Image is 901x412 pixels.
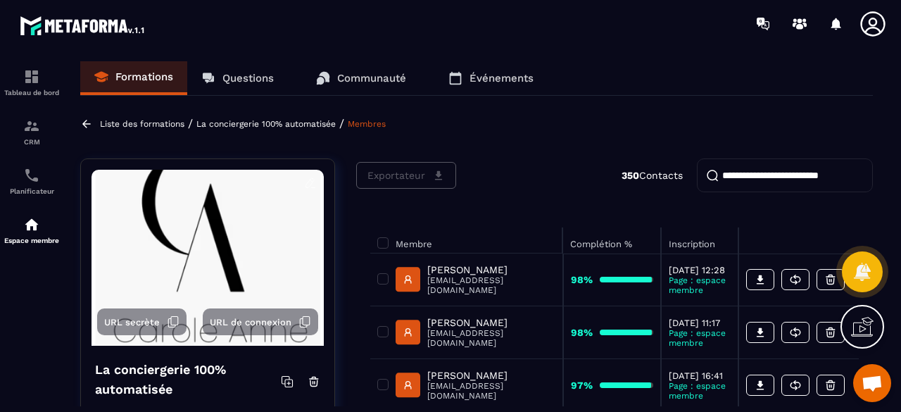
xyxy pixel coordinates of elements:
p: Événements [470,72,534,85]
span: / [188,117,193,130]
a: La conciergerie 100% automatisée [196,119,336,129]
button: URL secrète [97,308,187,335]
p: [DATE] 12:28 [669,265,731,275]
strong: 98% [571,274,593,285]
img: automations [23,216,40,233]
span: / [339,117,344,130]
button: URL de connexion [203,308,318,335]
a: [PERSON_NAME][EMAIL_ADDRESS][DOMAIN_NAME] [396,317,555,348]
p: CRM [4,138,60,146]
a: Communauté [302,61,420,95]
strong: 350 [622,170,639,181]
img: logo [20,13,146,38]
a: schedulerschedulerPlanificateur [4,156,60,206]
p: Page : espace membre [669,381,731,401]
p: Page : espace membre [669,275,731,295]
strong: 97% [571,380,593,391]
p: [DATE] 16:41 [669,370,731,381]
a: Membres [348,119,386,129]
a: formationformationTableau de bord [4,58,60,107]
p: Espace membre [4,237,60,244]
div: Ouvrir le chat [853,364,891,402]
p: [PERSON_NAME] [427,370,555,381]
p: Tableau de bord [4,89,60,96]
a: [PERSON_NAME][EMAIL_ADDRESS][DOMAIN_NAME] [396,370,555,401]
th: Complétion % [563,227,661,254]
p: [PERSON_NAME] [427,317,555,328]
h4: La conciergerie 100% automatisée [95,360,281,399]
a: Questions [187,61,288,95]
a: Liste des formations [100,119,184,129]
a: formationformationCRM [4,107,60,156]
img: background [92,170,324,346]
a: automationsautomationsEspace membre [4,206,60,255]
img: scheduler [23,167,40,184]
p: Contacts [622,170,683,181]
img: formation [23,68,40,85]
span: URL secrète [104,317,160,327]
strong: 98% [571,327,593,338]
p: Planificateur [4,187,60,195]
th: Inscription [661,227,738,254]
p: Formations [115,70,173,83]
a: Événements [434,61,548,95]
p: [PERSON_NAME] [427,264,555,275]
a: Formations [80,61,187,95]
p: [EMAIL_ADDRESS][DOMAIN_NAME] [427,328,555,348]
p: Questions [222,72,274,85]
th: Membre [370,227,563,254]
p: [EMAIL_ADDRESS][DOMAIN_NAME] [427,381,555,401]
img: formation [23,118,40,135]
span: URL de connexion [210,317,291,327]
p: [EMAIL_ADDRESS][DOMAIN_NAME] [427,275,555,295]
a: [PERSON_NAME][EMAIL_ADDRESS][DOMAIN_NAME] [396,264,555,295]
p: Communauté [337,72,406,85]
p: Page : espace membre [669,328,731,348]
p: [DATE] 11:17 [669,318,731,328]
